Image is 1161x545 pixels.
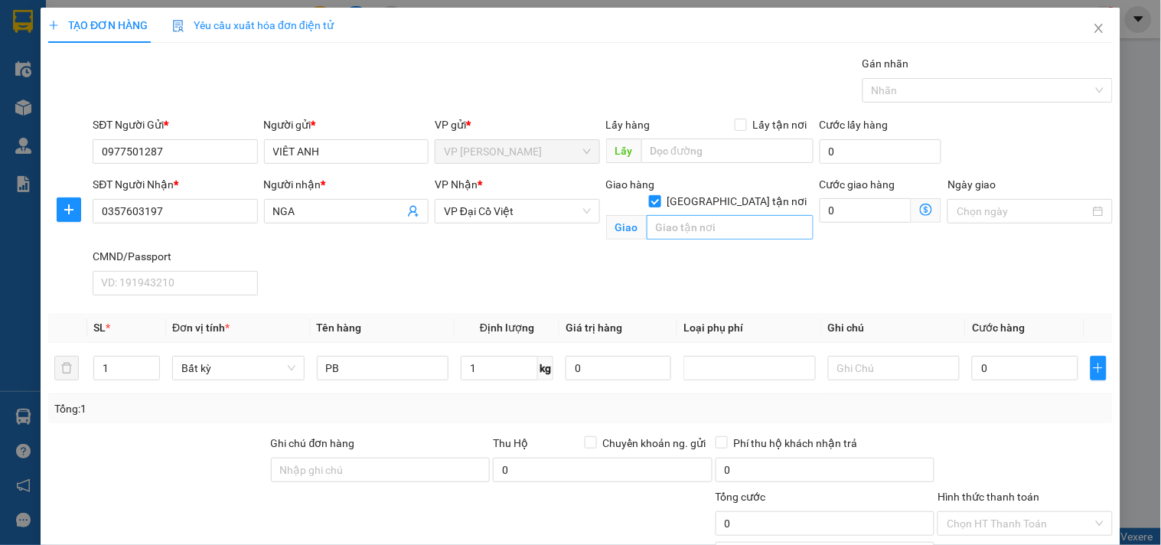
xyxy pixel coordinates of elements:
span: Decrease Value [142,368,159,380]
span: Tên hàng [317,321,362,334]
label: Gán nhãn [863,57,909,70]
div: Người nhận [264,176,429,193]
span: Bất kỳ [181,357,295,380]
label: Ngày giao [947,178,996,191]
span: Đơn vị tính [172,321,230,334]
input: Ghi Chú [828,356,960,380]
span: Cước hàng [972,321,1025,334]
span: plus [57,204,80,216]
span: VP Hoàng Văn Thụ [444,140,590,163]
span: Phí thu hộ khách nhận trả [728,435,864,452]
span: plus [48,20,59,31]
input: VD: Bàn, Ghế [317,356,449,380]
input: Giao tận nơi [647,215,814,240]
th: Loại phụ phí [677,313,822,343]
span: Lấy hàng [606,119,651,131]
span: Lấy [606,139,641,163]
span: Chuyển khoản ng. gửi [597,435,713,452]
span: Giá trị hàng [566,321,622,334]
input: Cước giao hàng [820,198,912,223]
button: plus [1091,356,1107,380]
span: Yêu cầu xuất hóa đơn điện tử [172,19,334,31]
label: Ghi chú đơn hàng [271,437,355,449]
span: Tổng cước [716,491,766,503]
span: Thu Hộ [493,437,528,449]
img: logo.jpg [19,19,134,96]
input: Ngày giao [957,203,1089,220]
span: plus [1091,362,1106,374]
div: CMND/Passport [93,248,257,265]
span: kg [538,356,553,380]
button: delete [54,356,79,380]
span: VP Đại Cồ Việt [444,200,590,223]
span: down [147,370,156,379]
label: Cước lấy hàng [820,119,889,131]
span: up [147,359,156,368]
div: VP gửi [435,116,599,133]
input: 0 [566,356,671,380]
span: [GEOGRAPHIC_DATA] tận nơi [661,193,814,210]
div: Tổng: 1 [54,400,449,417]
span: close [1093,22,1105,34]
input: Cước lấy hàng [820,139,942,164]
span: SL [93,321,106,334]
th: Ghi chú [822,313,967,343]
span: VP Nhận [435,178,478,191]
button: Close [1078,8,1120,51]
span: Định lượng [480,321,534,334]
span: Giao [606,215,647,240]
li: 271 - [PERSON_NAME] - [GEOGRAPHIC_DATA] - [GEOGRAPHIC_DATA] [143,38,640,57]
input: Ghi chú đơn hàng [271,458,491,482]
div: SĐT Người Nhận [93,176,257,193]
button: plus [57,197,81,222]
span: Increase Value [142,357,159,368]
label: Cước giao hàng [820,178,895,191]
span: Giao hàng [606,178,655,191]
span: user-add [407,205,419,217]
input: Dọc đường [641,139,814,163]
label: Hình thức thanh toán [938,491,1039,503]
div: Người gửi [264,116,429,133]
span: TẠO ĐƠN HÀNG [48,19,148,31]
span: Lấy tận nơi [747,116,814,133]
img: icon [172,20,184,32]
b: GỬI : VP [PERSON_NAME] [19,104,267,129]
div: SĐT Người Gửi [93,116,257,133]
span: dollar-circle [920,204,932,216]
